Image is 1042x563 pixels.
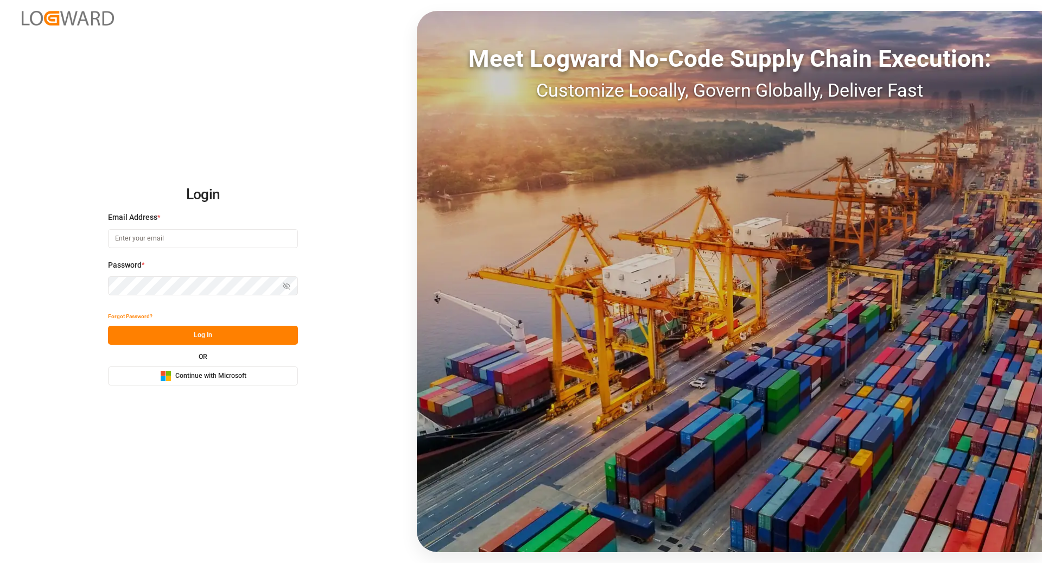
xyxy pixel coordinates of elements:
button: Forgot Password? [108,307,153,326]
div: Meet Logward No-Code Supply Chain Execution: [417,41,1042,77]
div: Customize Locally, Govern Globally, Deliver Fast [417,77,1042,104]
button: Continue with Microsoft [108,366,298,385]
span: Continue with Microsoft [175,371,246,381]
h2: Login [108,178,298,212]
small: OR [199,353,207,360]
span: Email Address [108,212,157,223]
span: Password [108,260,142,271]
input: Enter your email [108,229,298,248]
img: Logward_new_orange.png [22,11,114,26]
button: Log In [108,326,298,345]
